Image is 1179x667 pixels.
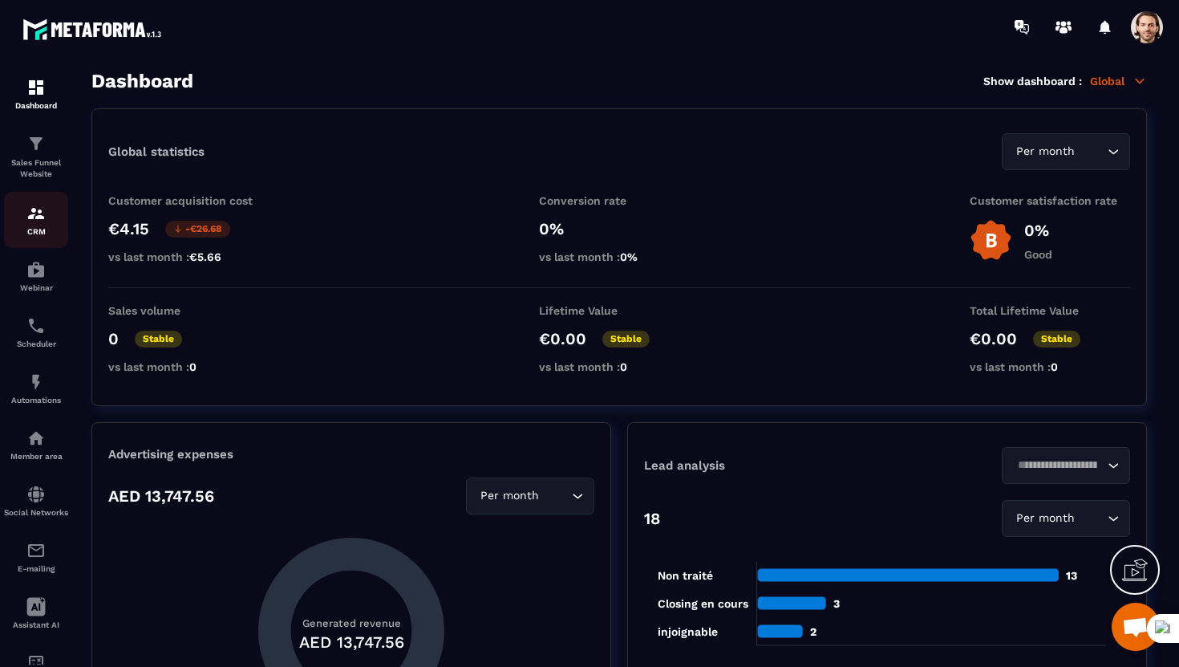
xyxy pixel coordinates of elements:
p: Scheduler [4,340,68,348]
img: scheduler [26,316,46,336]
p: €4.15 [108,219,149,238]
p: 0% [1024,221,1052,240]
span: 0 [620,360,627,373]
p: Stable [135,331,182,348]
p: vs last month : [539,360,699,373]
p: Sales Funnel Website [4,157,68,180]
input: Search for option [1012,457,1104,474]
span: Per month [1012,143,1078,161]
p: -€26.68 [165,221,230,238]
p: Member area [4,452,68,461]
p: €0.00 [970,329,1017,348]
span: €5.66 [189,250,221,263]
p: vs last month : [539,250,699,263]
tspan: injoignable [658,625,718,639]
span: 0% [620,250,638,263]
a: formationformationSales Funnel Website [4,122,68,192]
p: Webinar [4,283,68,292]
p: Dashboard [4,101,68,110]
tspan: Non traité [658,569,713,582]
a: automationsautomationsAutomations [4,360,68,417]
p: vs last month : [108,360,269,373]
h3: Dashboard [91,70,193,92]
a: automationsautomationsWebinar [4,248,68,304]
img: b-badge-o.b3b20ee6.svg [970,219,1012,262]
p: Global [1090,74,1147,88]
p: Stable [602,331,650,348]
span: Per month [1012,510,1078,527]
p: Total Lifetime Value [970,304,1130,317]
p: Sales volume [108,304,269,317]
p: 0 [108,329,119,348]
a: formationformationCRM [4,192,68,248]
p: 0% [539,219,699,238]
p: Lead analysis [644,458,887,473]
a: Assistant AI [4,585,68,641]
div: Search for option [1002,500,1130,537]
a: schedulerschedulerScheduler [4,304,68,360]
img: email [26,541,46,560]
p: Lifetime Value [539,304,699,317]
p: E-mailing [4,564,68,573]
img: logo [22,14,167,44]
a: social-networksocial-networkSocial Networks [4,473,68,529]
input: Search for option [1078,143,1104,161]
input: Search for option [1078,510,1104,527]
p: Customer acquisition cost [108,194,269,207]
div: Search for option [1002,133,1130,170]
span: 0 [189,360,196,373]
a: automationsautomationsMember area [4,417,68,473]
p: Social Networks [4,508,68,517]
tspan: Closing en cours [658,597,748,611]
img: automations [26,429,46,448]
p: Automations [4,396,68,405]
div: Search for option [1002,447,1130,484]
p: €0.00 [539,329,586,348]
p: Show dashboard : [983,75,1082,87]
p: Customer satisfaction rate [970,194,1130,207]
div: Search for option [466,478,594,514]
span: Per month [476,487,542,505]
p: AED 13,747.56 [108,486,214,506]
p: CRM [4,227,68,236]
img: automations [26,260,46,279]
p: vs last month : [970,360,1130,373]
p: 18 [644,509,660,528]
a: formationformationDashboard [4,66,68,122]
div: Mở cuộc trò chuyện [1112,603,1160,651]
img: formation [26,204,46,223]
img: formation [26,134,46,153]
p: Conversion rate [539,194,699,207]
img: automations [26,372,46,392]
span: 0 [1051,360,1058,373]
p: Assistant AI [4,620,68,629]
a: emailemailE-mailing [4,529,68,585]
p: Advertising expenses [108,447,594,462]
p: Good [1024,248,1052,261]
input: Search for option [542,487,568,505]
img: formation [26,78,46,97]
p: Stable [1033,331,1080,348]
img: social-network [26,485,46,504]
p: Global statistics [108,144,205,159]
p: vs last month : [108,250,269,263]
